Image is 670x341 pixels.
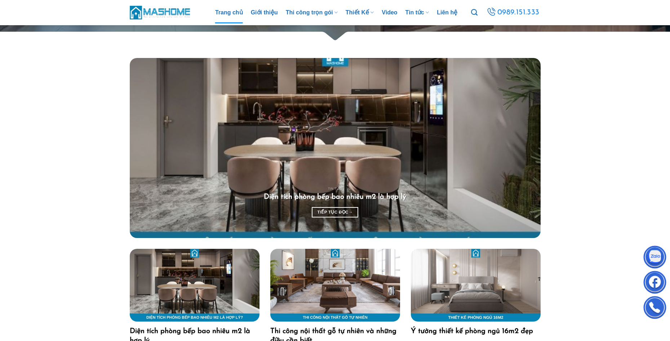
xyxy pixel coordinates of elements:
img: Diện tích phòng bếp bao nhiêu m2 là hợp lý 18 [130,249,259,322]
a: Tìm kiếm [471,5,478,20]
span: 0989.151.333 [497,6,540,19]
p: Tin tức [191,187,479,190]
a: Liên hệ [437,2,457,23]
span: → [349,209,353,215]
a: Diện tích phòng bếp bao nhiêu m2 là hợp lý [264,192,406,202]
a: Video [382,2,397,23]
a: Trang chủ [215,2,243,23]
a: Thi công trọn gói [286,2,338,23]
img: MasHome – Tổng Thầu Thiết Kế Và Xây Nhà Trọn Gói [130,5,191,20]
img: Thi công nội thất gỗ tự nhiên và những điều cần biết 20 [270,249,400,322]
img: Ý tưởng thiết kế phòng ngủ 16m2 đẹp 21 [411,249,541,322]
a: Ý tưởng thiết kế phòng ngủ 16m2 đẹp [411,327,533,336]
img: Zalo [644,247,666,269]
a: Thiết Kế [346,2,374,23]
img: Facebook [644,273,666,294]
a: 0989.151.333 [485,6,541,19]
a: Tiếp tục đọc→ [312,207,359,217]
img: Phone [644,298,666,319]
a: Giới thiệu [251,2,278,23]
a: Tin tức [405,2,429,23]
img: Diện tích phòng bếp bao nhiêu m2 là hợp lý 1 [130,58,541,238]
